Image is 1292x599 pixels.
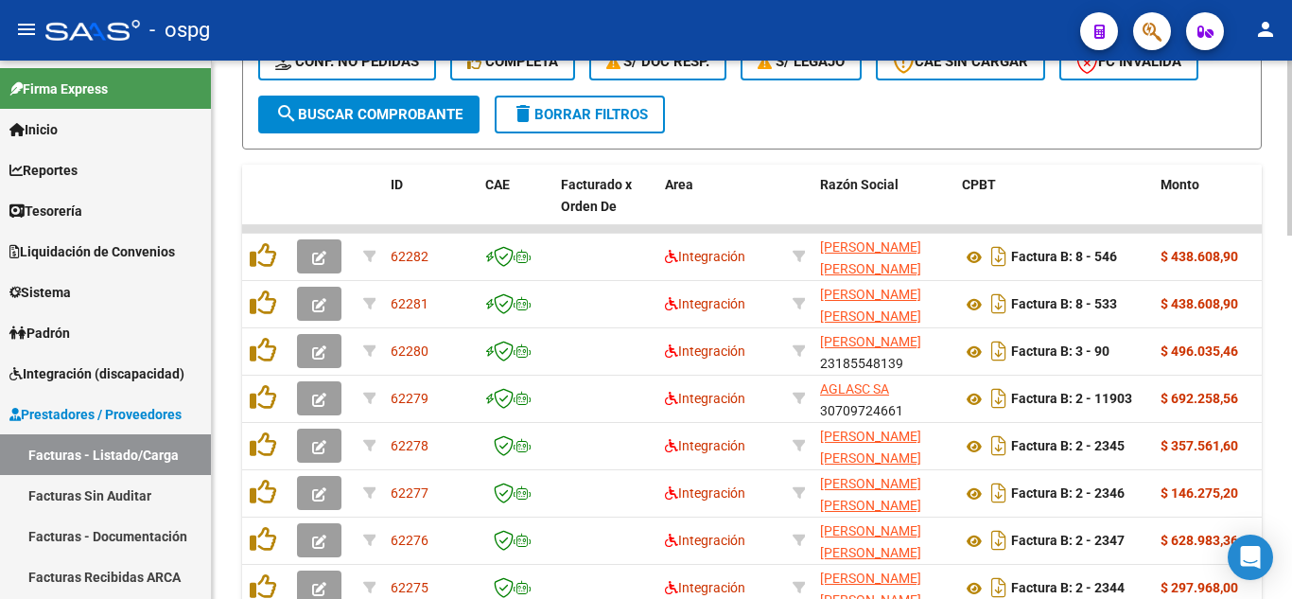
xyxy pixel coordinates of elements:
mat-icon: search [275,102,298,125]
i: Descargar documento [986,431,1011,461]
button: Borrar Filtros [495,96,665,133]
span: CAE SIN CARGAR [893,53,1028,70]
div: 20266668288 [820,237,947,276]
div: 20266668288 [820,284,947,324]
span: 62276 [391,533,428,548]
span: 62282 [391,249,428,264]
span: Integración (discapacidad) [9,363,184,384]
span: CAE [485,177,510,192]
datatable-header-cell: CPBT [954,165,1153,248]
span: Tesorería [9,201,82,221]
span: Prestadores / Proveedores [9,404,182,425]
strong: Factura B: 2 - 11903 [1011,392,1132,407]
datatable-header-cell: Monto [1153,165,1266,248]
datatable-header-cell: Razón Social [812,165,954,248]
span: Firma Express [9,79,108,99]
strong: $ 357.561,60 [1161,438,1238,453]
span: [PERSON_NAME] [PERSON_NAME] [820,476,921,513]
span: Completa [467,53,558,70]
datatable-header-cell: Area [657,165,785,248]
span: S/ Doc Resp. [606,53,710,70]
strong: Factura B: 2 - 2344 [1011,581,1125,596]
span: 62278 [391,438,428,453]
span: Sistema [9,282,71,303]
span: S/ legajo [758,53,845,70]
div: 30709724661 [820,379,947,418]
span: Facturado x Orden De [561,177,632,214]
span: Buscar Comprobante [275,106,463,123]
strong: $ 438.608,90 [1161,296,1238,311]
span: - ospg [149,9,210,51]
button: FC Inválida [1059,43,1198,80]
span: Integración [665,438,745,453]
span: 62281 [391,296,428,311]
mat-icon: menu [15,18,38,41]
span: Integración [665,249,745,264]
div: 23231759999 [820,520,947,560]
span: Razón Social [820,177,899,192]
span: Inicio [9,119,58,140]
span: Liquidación de Convenios [9,241,175,262]
i: Descargar documento [986,383,1011,414]
datatable-header-cell: Facturado x Orden De [553,165,657,248]
i: Descargar documento [986,478,1011,508]
button: Completa [450,43,575,80]
span: Integración [665,296,745,311]
span: Integración [665,580,745,595]
i: Descargar documento [986,289,1011,319]
i: Descargar documento [986,241,1011,272]
span: [PERSON_NAME] [PERSON_NAME] [820,239,921,276]
strong: $ 692.258,56 [1161,391,1238,406]
strong: Factura B: 2 - 2346 [1011,486,1125,502]
span: 62280 [391,344,428,359]
span: CPBT [962,177,996,192]
span: 62279 [391,391,428,406]
button: CAE SIN CARGAR [876,43,1045,80]
strong: $ 146.275,20 [1161,485,1238,501]
i: Descargar documento [986,525,1011,555]
strong: $ 496.035,46 [1161,344,1238,359]
span: AGLASC SA [820,381,889,396]
strong: Factura B: 8 - 546 [1011,250,1117,265]
span: Integración [665,533,745,548]
div: 23231759999 [820,426,947,466]
strong: Factura B: 8 - 533 [1011,297,1117,312]
strong: $ 297.968,00 [1161,580,1238,595]
span: [PERSON_NAME] [PERSON_NAME] [820,429,921,466]
span: Conf. no pedidas [275,53,419,70]
strong: Factura B: 3 - 90 [1011,344,1109,360]
span: FC Inválida [1076,53,1181,70]
mat-icon: delete [512,102,534,125]
span: Integración [665,344,745,359]
strong: $ 438.608,90 [1161,249,1238,264]
span: Integración [665,391,745,406]
button: Buscar Comprobante [258,96,480,133]
datatable-header-cell: ID [383,165,478,248]
span: Integración [665,485,745,501]
span: Padrón [9,323,70,344]
strong: Factura B: 2 - 2347 [1011,534,1125,549]
datatable-header-cell: CAE [478,165,553,248]
div: 23185548139 [820,331,947,371]
i: Descargar documento [986,336,1011,366]
strong: $ 628.983,36 [1161,533,1238,548]
button: Conf. no pedidas [258,43,436,80]
span: Area [665,177,693,192]
span: 62277 [391,485,428,501]
span: ID [391,177,403,192]
span: [PERSON_NAME] [820,334,921,349]
span: [PERSON_NAME] [PERSON_NAME] [820,287,921,324]
span: 62275 [391,580,428,595]
span: Borrar Filtros [512,106,648,123]
span: Monto [1161,177,1199,192]
strong: Factura B: 2 - 2345 [1011,439,1125,454]
span: [PERSON_NAME] [PERSON_NAME] [820,523,921,560]
span: Reportes [9,160,78,181]
button: S/ legajo [741,43,862,80]
mat-icon: person [1254,18,1277,41]
div: 23231759999 [820,473,947,513]
button: S/ Doc Resp. [589,43,727,80]
div: Open Intercom Messenger [1228,535,1273,580]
